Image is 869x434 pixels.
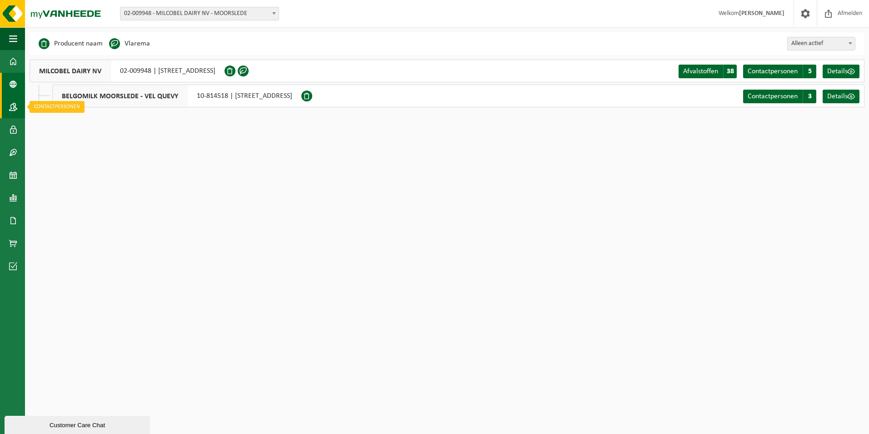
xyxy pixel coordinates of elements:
[683,68,718,75] span: Afvalstoffen
[679,65,737,78] a: Afvalstoffen 38
[827,68,848,75] span: Details
[109,37,150,50] li: Vlarema
[739,10,784,17] strong: [PERSON_NAME]
[39,37,103,50] li: Producent naam
[743,65,816,78] a: Contactpersonen 5
[723,65,737,78] span: 38
[5,414,152,434] iframe: chat widget
[803,90,816,103] span: 3
[120,7,279,20] span: 02-009948 - MILCOBEL DAIRY NV - MOORSLEDE
[53,85,188,107] span: BELGOMILK MOORSLEDE - VEL QUEVY
[743,90,816,103] a: Contactpersonen 3
[827,93,848,100] span: Details
[823,90,859,103] a: Details
[52,85,301,107] div: 10-814518 | [STREET_ADDRESS]
[788,37,855,50] span: Alleen actief
[748,93,798,100] span: Contactpersonen
[748,68,798,75] span: Contactpersonen
[30,60,225,82] div: 02-009948 | [STREET_ADDRESS]
[787,37,855,50] span: Alleen actief
[30,60,111,82] span: MILCOBEL DAIRY NV
[823,65,859,78] a: Details
[803,65,816,78] span: 5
